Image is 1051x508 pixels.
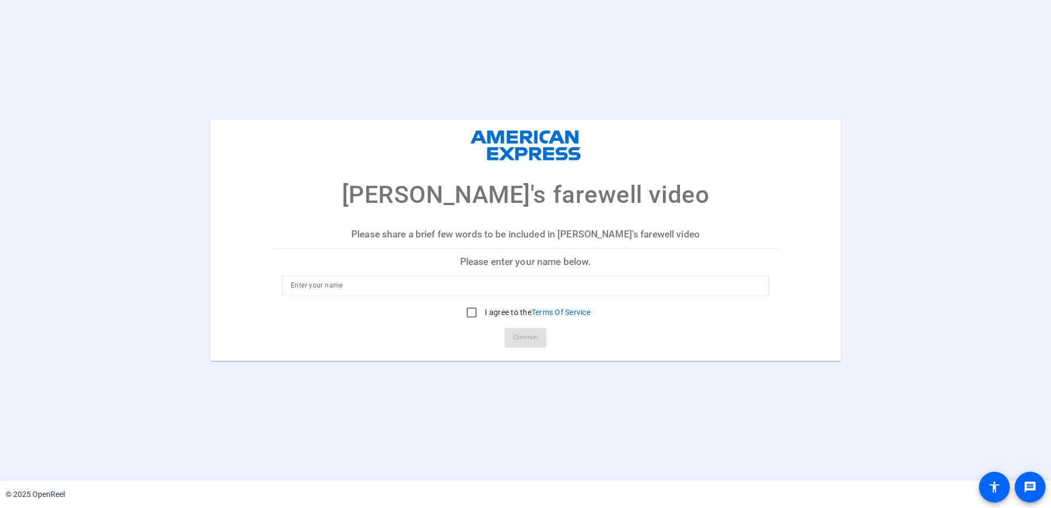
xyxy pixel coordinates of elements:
[532,308,590,317] a: Terms Of Service
[471,130,580,160] img: company-logo
[483,307,590,318] label: I agree to the
[988,481,1001,494] mat-icon: accessibility
[342,177,710,213] p: [PERSON_NAME]'s farewell video
[5,489,65,500] div: © 2025 OpenReel
[1024,481,1037,494] mat-icon: message
[273,222,778,248] p: Please share a brief few words to be included in [PERSON_NAME]'s farewell video
[291,279,760,292] input: Enter your name
[273,249,778,275] p: Please enter your name below.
